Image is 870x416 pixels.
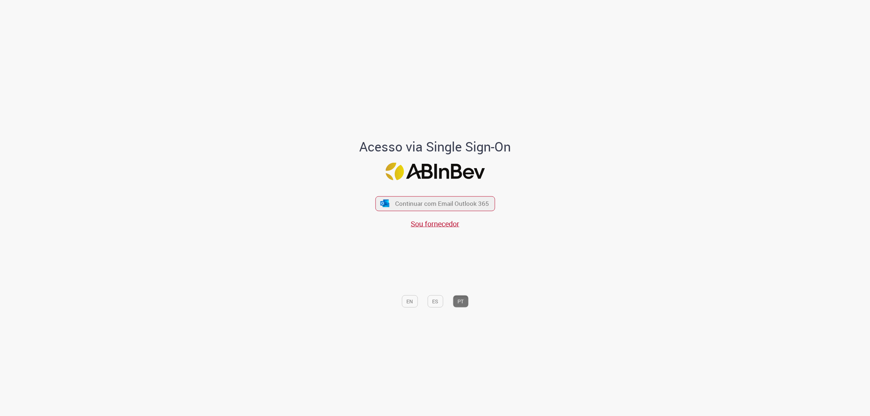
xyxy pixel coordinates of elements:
[380,200,390,207] img: ícone Azure/Microsoft 360
[402,295,418,307] button: EN
[335,140,536,154] h1: Acesso via Single Sign-On
[395,199,489,208] span: Continuar com Email Outlook 365
[385,162,485,180] img: Logo ABInBev
[411,219,459,228] a: Sou fornecedor
[427,295,443,307] button: ES
[375,196,495,211] button: ícone Azure/Microsoft 360 Continuar com Email Outlook 365
[453,295,468,307] button: PT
